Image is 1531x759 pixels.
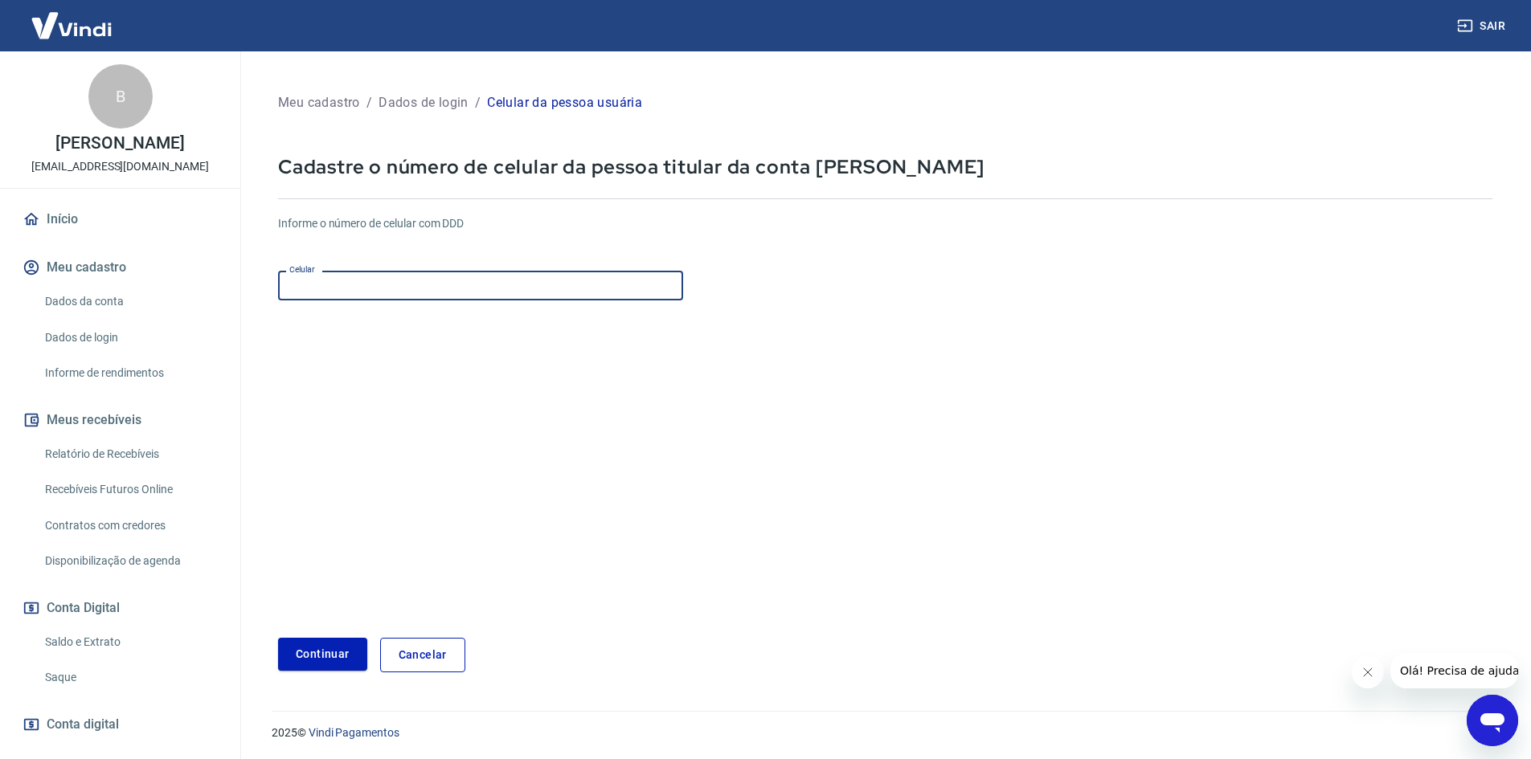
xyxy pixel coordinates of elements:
a: Início [19,202,221,237]
span: Conta digital [47,713,119,736]
a: Dados da conta [39,285,221,318]
div: B [88,64,153,129]
button: Meu cadastro [19,250,221,285]
iframe: Botão para abrir a janela de mensagens [1467,695,1518,746]
p: [EMAIL_ADDRESS][DOMAIN_NAME] [31,158,209,175]
a: Cancelar [380,638,465,672]
button: Conta Digital [19,590,221,626]
a: Saque [39,661,221,694]
a: Saldo e Extrato [39,626,221,659]
p: Celular da pessoa usuária [487,93,642,112]
a: Dados de login [39,321,221,354]
a: Relatório de Recebíveis [39,438,221,471]
p: Dados de login [379,93,469,112]
a: Conta digital [19,707,221,742]
p: Cadastre o número de celular da pessoa titular da conta [PERSON_NAME] [278,154,1492,179]
h6: Informe o número de celular com DDD [278,215,1492,232]
iframe: Fechar mensagem [1352,656,1384,688]
a: Contratos com credores [39,509,221,542]
p: / [366,93,372,112]
a: Informe de rendimentos [39,357,221,390]
a: Recebíveis Futuros Online [39,473,221,506]
span: Olá! Precisa de ajuda? [10,11,135,24]
img: Vindi [19,1,124,50]
button: Continuar [278,638,367,671]
p: [PERSON_NAME] [55,135,184,152]
a: Vindi Pagamentos [309,726,399,739]
button: Sair [1454,11,1512,41]
p: 2025 © [272,724,1492,741]
label: Celular [289,263,315,275]
iframe: Mensagem da empresa [1390,653,1518,688]
p: Meu cadastro [278,93,360,112]
button: Meus recebíveis [19,402,221,438]
p: / [475,93,481,112]
a: Disponibilização de agenda [39,545,221,577]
